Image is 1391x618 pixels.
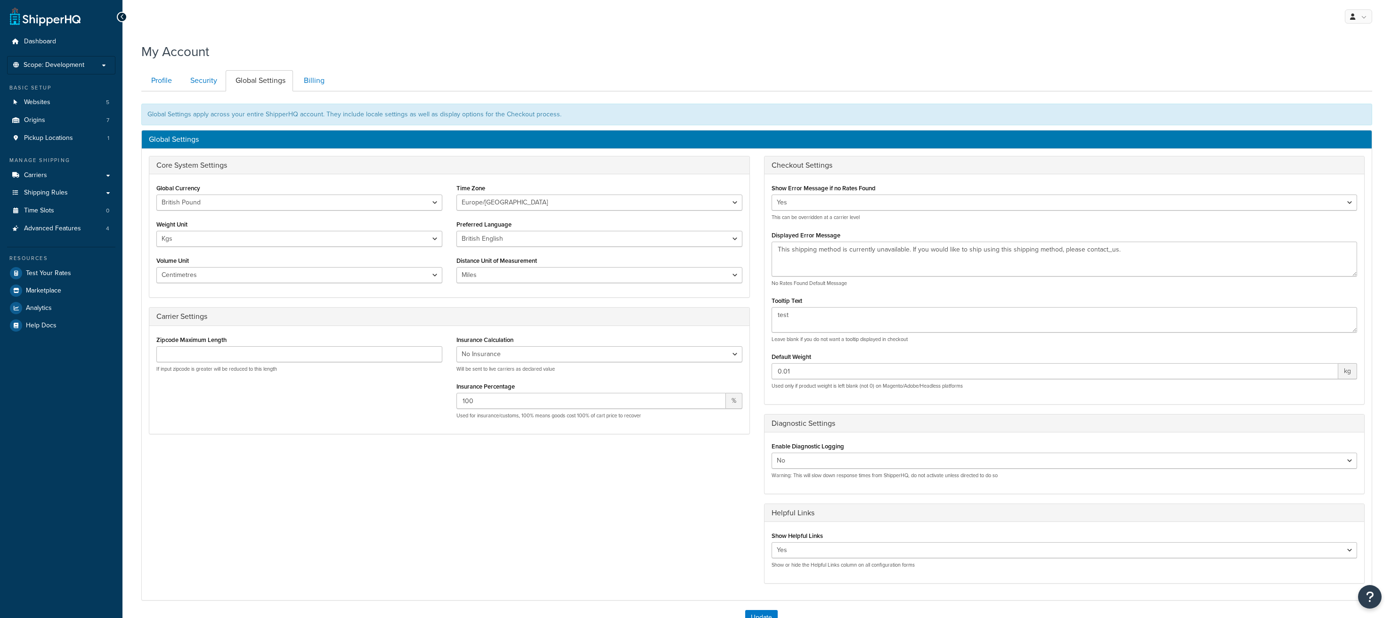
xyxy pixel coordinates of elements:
[7,130,115,147] a: Pickup Locations 1
[772,532,823,539] label: Show Helpful Links
[772,214,1358,221] p: This can be overridden at a carrier level
[456,257,537,264] label: Distance Unit of Measurement
[156,366,442,373] p: If input zipcode is greater will be reduced to this length
[226,70,293,91] a: Global Settings
[1338,363,1357,379] span: kg
[156,257,189,264] label: Volume Unit
[7,317,115,334] a: Help Docs
[456,185,485,192] label: Time Zone
[180,70,225,91] a: Security
[456,412,742,419] p: Used for insurance/customs, 100% means goods cost 100% of cart price to recover
[26,322,57,330] span: Help Docs
[772,161,1358,170] h3: Checkout Settings
[141,70,179,91] a: Profile
[26,287,61,295] span: Marketplace
[141,104,1372,125] div: Global Settings apply across your entire ShipperHQ account. They include locale settings as well ...
[106,225,109,233] span: 4
[772,561,1358,569] p: Show or hide the Helpful Links column on all configuration forms
[149,135,1365,144] h3: Global Settings
[24,134,73,142] span: Pickup Locations
[7,202,115,220] a: Time Slots 0
[726,393,742,409] span: %
[1358,585,1382,609] button: Open Resource Center
[24,116,45,124] span: Origins
[7,282,115,299] a: Marketplace
[7,265,115,282] a: Test Your Rates
[107,134,109,142] span: 1
[772,307,1358,333] textarea: test
[456,366,742,373] p: Will be sent to live carriers as declared value
[24,189,68,197] span: Shipping Rules
[772,353,811,360] label: Default Weight
[772,232,840,239] label: Displayed Error Message
[772,185,876,192] label: Show Error Message if no Rates Found
[7,84,115,92] div: Basic Setup
[106,116,109,124] span: 7
[456,383,515,390] label: Insurance Percentage
[156,336,227,343] label: Zipcode Maximum Length
[7,112,115,129] a: Origins 7
[7,112,115,129] li: Origins
[456,221,512,228] label: Preferred Language
[7,33,115,50] a: Dashboard
[26,269,71,277] span: Test Your Rates
[156,312,742,321] h3: Carrier Settings
[7,254,115,262] div: Resources
[141,42,209,61] h1: My Account
[7,220,115,237] li: Advanced Features
[7,300,115,317] a: Analytics
[772,280,1358,287] p: No Rates Found Default Message
[156,221,187,228] label: Weight Unit
[24,61,84,69] span: Scope: Development
[772,336,1358,343] p: Leave blank if you do not want a tooltip displayed in checkout
[106,98,109,106] span: 5
[24,98,50,106] span: Websites
[772,472,1358,479] p: Warning: This will slow down response times from ShipperHQ, do not activate unless directed to do so
[156,161,742,170] h3: Core System Settings
[106,207,109,215] span: 0
[26,304,52,312] span: Analytics
[772,419,1358,428] h3: Diagnostic Settings
[24,207,54,215] span: Time Slots
[7,167,115,184] a: Carriers
[10,7,81,26] a: ShipperHQ Home
[772,242,1358,276] textarea: This shipping method is currently unavailable. If you would like to ship using this shipping meth...
[7,94,115,111] li: Websites
[294,70,332,91] a: Billing
[456,336,513,343] label: Insurance Calculation
[772,382,1358,390] p: Used only if product weight is left blank (not 0) on Magento/Adobe/Headless platforms
[7,220,115,237] a: Advanced Features 4
[7,156,115,164] div: Manage Shipping
[7,94,115,111] a: Websites 5
[7,184,115,202] a: Shipping Rules
[772,297,802,304] label: Tooltip Text
[7,130,115,147] li: Pickup Locations
[24,225,81,233] span: Advanced Features
[7,202,115,220] li: Time Slots
[156,185,200,192] label: Global Currency
[24,171,47,179] span: Carriers
[772,443,844,450] label: Enable Diagnostic Logging
[772,509,1358,517] h3: Helpful Links
[24,38,56,46] span: Dashboard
